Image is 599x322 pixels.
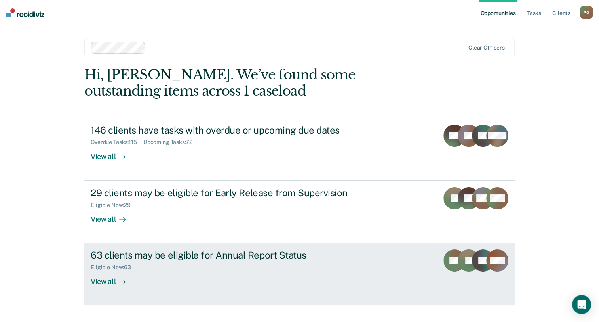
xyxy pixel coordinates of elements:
[91,125,369,136] div: 146 clients have tasks with overdue or upcoming due dates
[91,139,143,146] div: Overdue Tasks : 115
[91,208,135,224] div: View all
[84,180,515,243] a: 29 clients may be eligible for Early Release from SupervisionEligible Now:29View all
[572,295,591,314] div: Open Intercom Messenger
[91,249,369,261] div: 63 clients may be eligible for Annual Report Status
[84,243,515,305] a: 63 clients may be eligible for Annual Report StatusEligible Now:63View all
[91,264,137,271] div: Eligible Now : 63
[91,271,135,286] div: View all
[580,6,593,19] div: P G
[143,139,199,146] div: Upcoming Tasks : 72
[468,44,505,51] div: Clear officers
[91,202,137,209] div: Eligible Now : 29
[84,118,515,180] a: 146 clients have tasks with overdue or upcoming due datesOverdue Tasks:115Upcoming Tasks:72View all
[580,6,593,19] button: PG
[91,187,369,199] div: 29 clients may be eligible for Early Release from Supervision
[91,146,135,161] div: View all
[6,8,44,17] img: Recidiviz
[84,67,428,99] div: Hi, [PERSON_NAME]. We’ve found some outstanding items across 1 caseload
